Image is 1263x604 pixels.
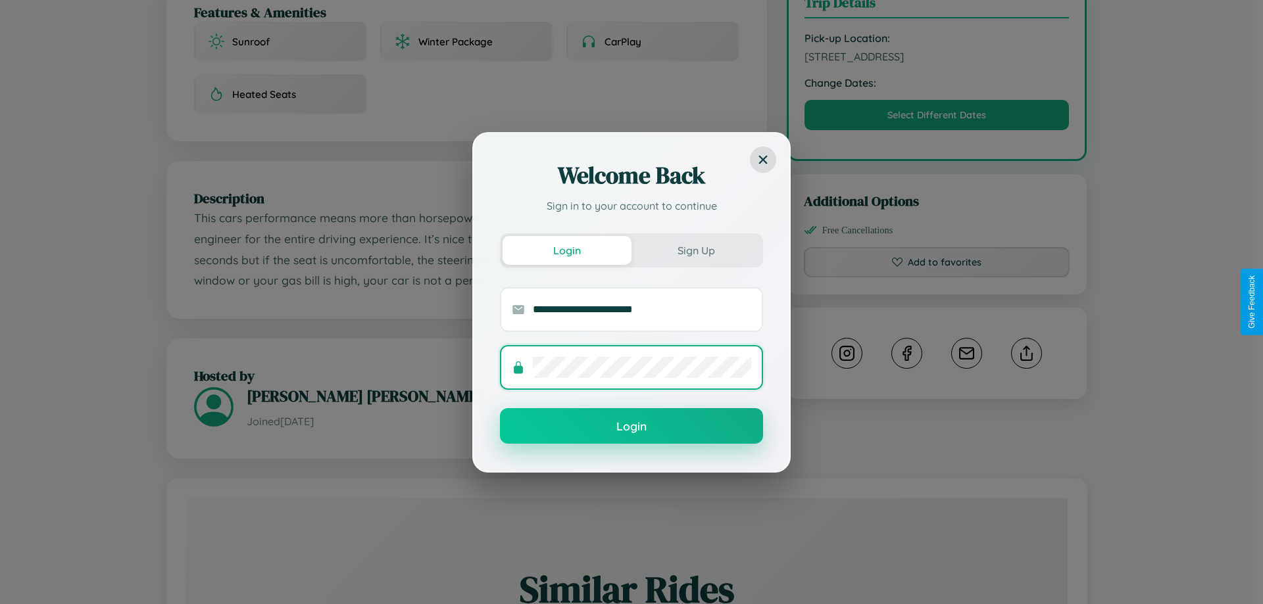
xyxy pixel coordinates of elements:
button: Login [500,408,763,444]
p: Sign in to your account to continue [500,198,763,214]
div: Give Feedback [1247,275,1256,329]
button: Login [503,236,631,265]
button: Sign Up [631,236,760,265]
h2: Welcome Back [500,160,763,191]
